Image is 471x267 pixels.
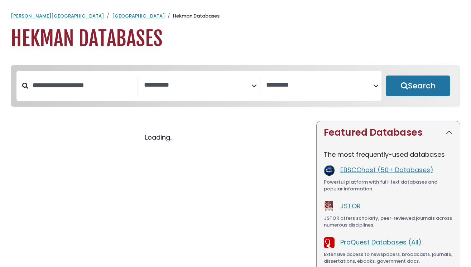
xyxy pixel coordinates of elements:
[324,251,453,265] div: Extensive access to newspapers, broadcasts, journals, dissertations, ebooks, government docs.
[11,13,104,19] a: [PERSON_NAME][GEOGRAPHIC_DATA]
[144,82,251,89] textarea: Search
[11,132,308,142] div: Loading...
[324,215,453,229] div: JSTOR offers scholarly, peer-reviewed journals across numerous disciplines.
[324,179,453,193] div: Powerful platform with full-text databases and popular information.
[340,238,422,247] a: ProQuest Databases (All)
[340,165,433,174] a: EBSCOhost (50+ Databases)
[11,13,460,20] nav: breadcrumb
[317,121,460,144] button: Featured Databases
[386,76,450,96] button: Submit for Search Results
[340,202,361,210] a: JSTOR
[28,79,138,91] input: Search database by title or keyword
[324,150,453,159] p: The most frequently-used databases
[112,13,165,19] a: [GEOGRAPHIC_DATA]
[165,13,220,20] li: Hekman Databases
[11,27,460,51] h1: Hekman Databases
[11,65,460,107] nav: Search filters
[266,82,373,89] textarea: Search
